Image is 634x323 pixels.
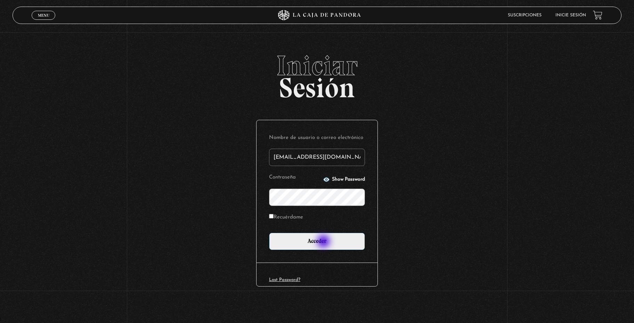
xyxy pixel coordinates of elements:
[269,278,300,282] a: Lost Password?
[35,19,52,24] span: Cerrar
[13,52,621,96] h2: Sesión
[508,13,542,17] a: Suscripciones
[269,233,365,250] input: Acceder
[269,214,274,218] input: Recuérdame
[555,13,586,17] a: Inicie sesión
[593,10,602,20] a: View your shopping cart
[269,172,321,183] label: Contraseña
[269,212,303,223] label: Recuérdame
[323,176,365,183] button: Show Password
[38,13,49,17] span: Menu
[13,52,621,80] span: Iniciar
[332,177,365,182] span: Show Password
[269,133,365,143] label: Nombre de usuario o correo electrónico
